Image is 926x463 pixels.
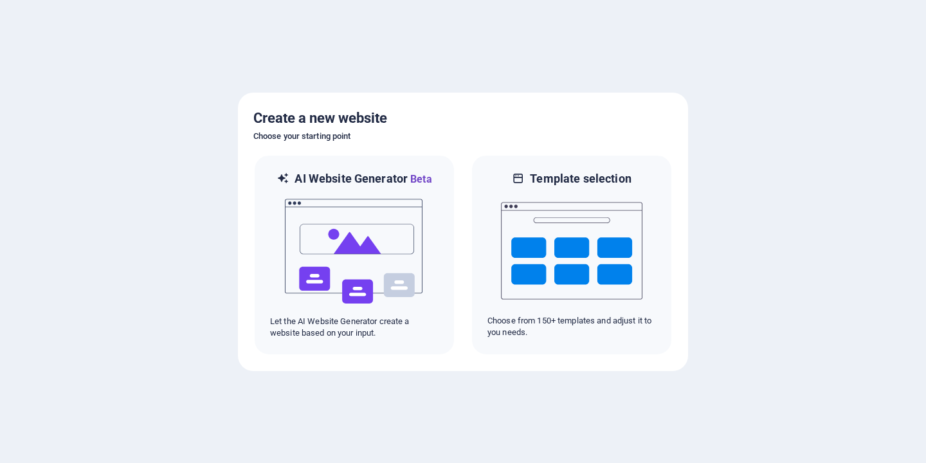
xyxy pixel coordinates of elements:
[471,154,673,356] div: Template selectionChoose from 150+ templates and adjust it to you needs.
[530,171,631,186] h6: Template selection
[253,154,455,356] div: AI Website GeneratorBetaaiLet the AI Website Generator create a website based on your input.
[253,108,673,129] h5: Create a new website
[284,187,425,316] img: ai
[295,171,431,187] h6: AI Website Generator
[253,129,673,144] h6: Choose your starting point
[408,173,432,185] span: Beta
[487,315,656,338] p: Choose from 150+ templates and adjust it to you needs.
[270,316,439,339] p: Let the AI Website Generator create a website based on your input.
